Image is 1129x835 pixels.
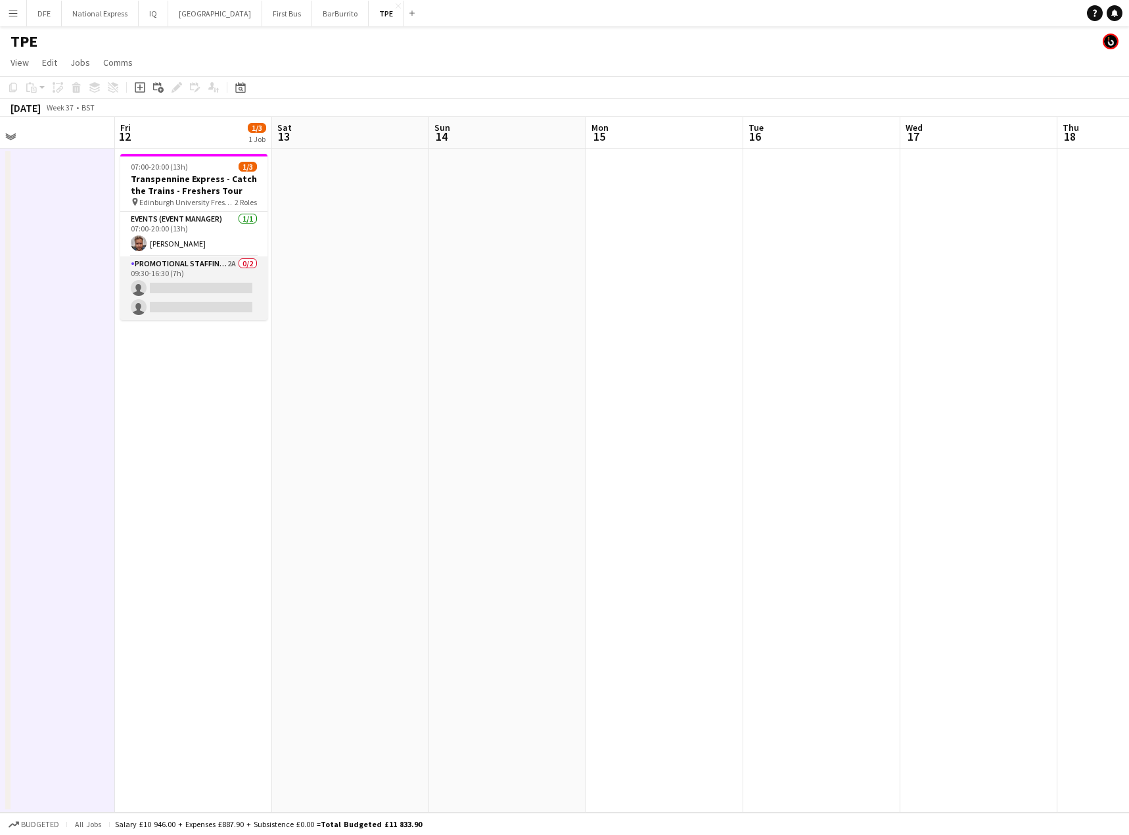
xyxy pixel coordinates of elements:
button: Budgeted [7,817,61,832]
span: 1/3 [239,162,257,172]
a: Comms [98,54,138,71]
span: 12 [118,129,131,144]
div: BST [81,103,95,112]
span: 13 [275,129,292,144]
span: Mon [591,122,609,133]
span: 1/3 [248,123,266,133]
span: Comms [103,57,133,68]
span: Sun [434,122,450,133]
app-job-card: 07:00-20:00 (13h)1/3Transpennine Express - Catch the Trains - Freshers Tour Edinburgh University ... [120,154,267,320]
span: 07:00-20:00 (13h) [131,162,188,172]
span: 17 [904,129,923,144]
button: First Bus [262,1,312,26]
span: Tue [749,122,764,133]
button: TPE [369,1,404,26]
h3: Transpennine Express - Catch the Trains - Freshers Tour [120,173,267,197]
button: [GEOGRAPHIC_DATA] [168,1,262,26]
span: Thu [1063,122,1079,133]
span: Fri [120,122,131,133]
h1: TPE [11,32,37,51]
div: [DATE] [11,101,41,114]
span: Sat [277,122,292,133]
span: 18 [1061,129,1079,144]
button: BarBurrito [312,1,369,26]
a: View [5,54,34,71]
span: Edit [42,57,57,68]
span: 14 [432,129,450,144]
button: DFE [27,1,62,26]
div: Salary £10 946.00 + Expenses £887.90 + Subsistence £0.00 = [115,819,422,829]
span: Wed [906,122,923,133]
span: 16 [747,129,764,144]
div: 1 Job [248,134,265,144]
span: All jobs [72,819,104,829]
span: View [11,57,29,68]
span: Week 37 [43,103,76,112]
app-user-avatar: Tim Bodenham [1103,34,1118,49]
span: Total Budgeted £11 833.90 [321,819,422,829]
a: Jobs [65,54,95,71]
span: 2 Roles [235,197,257,207]
button: IQ [139,1,168,26]
span: Budgeted [21,820,59,829]
span: Jobs [70,57,90,68]
span: Edinburgh University Freshers Fair [139,197,235,207]
span: 15 [589,129,609,144]
app-card-role: Promotional Staffing (Brand Ambassadors)2A0/209:30-16:30 (7h) [120,256,267,320]
app-card-role: Events (Event Manager)1/107:00-20:00 (13h)[PERSON_NAME] [120,212,267,256]
a: Edit [37,54,62,71]
button: National Express [62,1,139,26]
